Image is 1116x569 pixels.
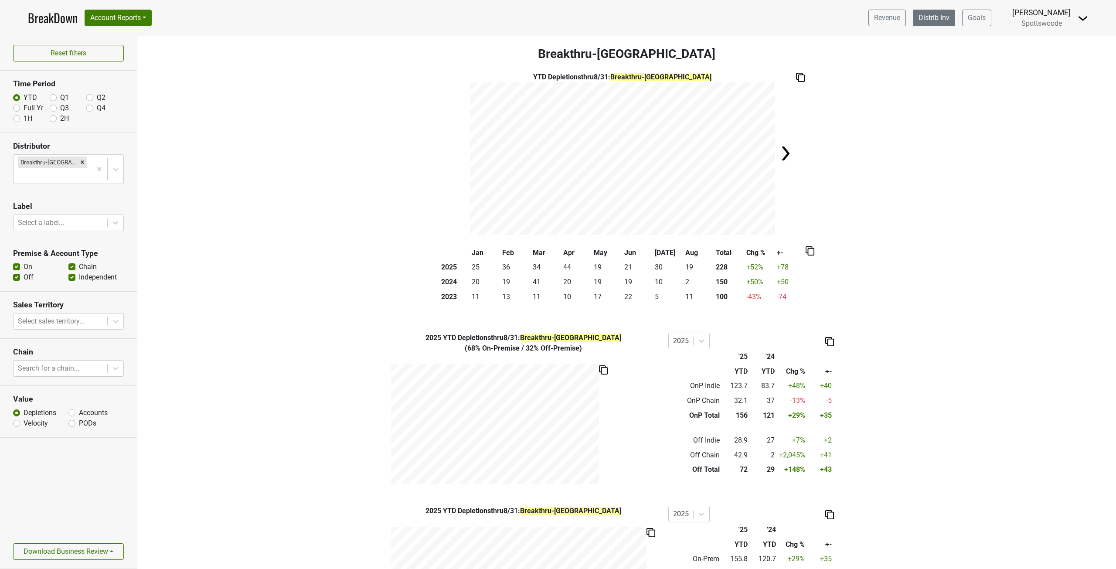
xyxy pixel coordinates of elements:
[684,260,714,275] td: 19
[385,506,662,516] div: YTD Depletions thru 8/31 :
[778,537,807,552] th: Chg %
[592,275,623,290] td: 19
[750,393,777,408] td: 37
[714,290,745,304] th: 100
[777,448,807,463] td: +2,045 %
[777,433,807,448] td: +7 %
[668,448,722,463] td: Off Chain
[1021,19,1062,27] span: Spottswoode
[79,262,97,272] label: Chain
[750,364,777,379] th: YTD
[913,10,955,26] a: Distrib Inv
[561,290,592,304] td: 10
[592,290,623,304] td: 17
[721,522,750,537] th: '25
[807,364,834,379] th: +-
[714,245,745,260] th: Total
[13,249,124,258] h3: Premise & Account Type
[750,537,778,552] th: YTD
[623,260,653,275] td: 21
[775,245,806,260] th: +-
[668,393,722,408] td: OnP Chain
[13,300,124,310] h3: Sales Territory
[806,246,814,256] img: Copy to clipboard
[775,260,806,275] td: +78
[668,463,722,477] td: Off Total
[750,408,777,423] td: 121
[721,463,749,477] td: 72
[807,463,834,477] td: +43
[439,275,470,290] th: 2024
[60,113,69,124] label: 2H
[1078,13,1088,24] img: Dropdown Menu
[745,275,775,290] td: +50 %
[777,145,794,162] img: Arrow right
[24,272,34,283] label: Off
[1012,7,1071,18] div: [PERSON_NAME]
[500,260,531,275] td: 36
[825,337,834,346] img: Copy to clipboard
[470,290,500,304] td: 11
[775,275,806,290] td: +50
[777,408,807,423] td: +29 %
[425,507,443,515] span: 2025
[425,334,443,342] span: 2025
[610,73,711,81] span: Breakthru-[GEOGRAPHIC_DATA]
[470,72,775,82] div: YTD Depletions thru 8/31 :
[599,365,608,375] img: Copy to clipboard
[646,528,655,537] img: Copy to clipboard
[79,408,108,418] label: Accounts
[18,157,78,168] div: Breakthru-[GEOGRAPHIC_DATA]
[668,408,722,423] td: OnP Total
[531,290,561,304] td: 11
[668,552,722,567] td: On-Prem
[79,272,117,283] label: Independent
[60,103,69,113] label: Q3
[79,418,96,429] label: PODs
[750,448,777,463] td: 2
[470,275,500,290] td: 20
[520,334,621,342] span: Breakthru-[GEOGRAPHIC_DATA]
[778,552,807,567] td: +29 %
[24,92,37,103] label: YTD
[531,275,561,290] td: 41
[24,408,56,418] label: Depletions
[721,379,749,394] td: 123.7
[714,260,745,275] th: 228
[531,245,561,260] th: Mar
[684,275,714,290] td: 2
[60,92,69,103] label: Q1
[775,290,806,304] td: -74
[500,245,531,260] th: Feb
[561,260,592,275] td: 44
[777,364,807,379] th: Chg %
[653,275,684,290] td: 10
[653,260,684,275] td: 30
[13,395,124,404] h3: Value
[24,113,32,124] label: 1H
[684,245,714,260] th: Aug
[653,290,684,304] td: 5
[13,202,124,211] h3: Label
[470,245,500,260] th: Jan
[796,73,805,82] img: Copy to clipboard
[85,10,152,26] button: Account Reports
[868,10,906,26] a: Revenue
[745,260,775,275] td: +52 %
[439,260,470,275] th: 2025
[13,543,124,560] button: Download Business Review
[13,79,124,89] h3: Time Period
[24,262,32,272] label: On
[777,379,807,394] td: +48 %
[13,45,124,61] button: Reset filters
[745,290,775,304] td: -43 %
[750,463,777,477] td: 29
[500,275,531,290] td: 19
[721,349,749,364] th: '25
[28,9,78,27] a: BreakDown
[714,275,745,290] th: 150
[653,245,684,260] th: [DATE]
[623,290,653,304] td: 22
[807,448,834,463] td: +41
[750,522,778,537] th: '24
